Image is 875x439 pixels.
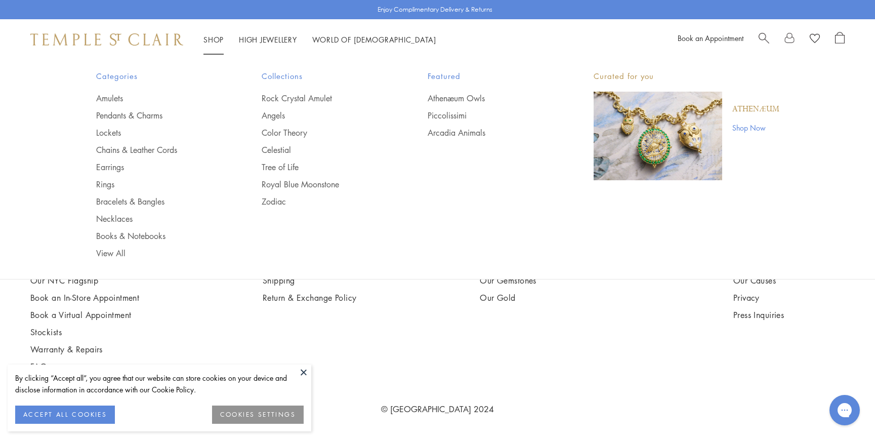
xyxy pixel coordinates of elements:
a: Our NYC Flagship [30,275,139,286]
a: Royal Blue Moonstone [262,179,387,190]
a: Amulets [96,93,222,104]
a: Zodiac [262,196,387,207]
a: Warranty & Repairs [30,344,139,355]
a: View All [96,248,222,259]
a: Book an Appointment [678,33,743,43]
span: Collections [262,70,387,83]
a: Bracelets & Bangles [96,196,222,207]
button: ACCEPT ALL COOKIES [15,406,115,424]
a: Press Inquiries [733,309,845,321]
a: Athenæum [732,104,779,115]
span: Featured [428,70,553,83]
a: Rings [96,179,222,190]
a: Our Causes [733,275,845,286]
a: Piccolissimi [428,110,553,121]
a: Open Shopping Bag [835,32,845,47]
nav: Main navigation [203,33,436,46]
a: Our Gemstones [480,275,610,286]
a: Arcadia Animals [428,127,553,138]
a: Shop Now [732,122,779,133]
a: Shipping [263,275,357,286]
a: Privacy [733,292,845,303]
a: Tree of Life [262,162,387,173]
p: Curated for you [594,70,779,83]
a: Angels [262,110,387,121]
a: Pendants & Charms [96,110,222,121]
a: ShopShop [203,34,224,45]
a: Earrings [96,162,222,173]
a: Necklaces [96,213,222,224]
a: FAQs [30,361,139,372]
a: Search [759,32,769,47]
a: High JewelleryHigh Jewellery [239,34,297,45]
a: View Wishlist [810,32,820,47]
a: Stockists [30,327,139,338]
iframe: Gorgias live chat messenger [824,391,865,429]
a: Book a Virtual Appointment [30,309,139,321]
a: Our Gold [480,292,610,303]
span: Categories [96,70,222,83]
a: Celestial [262,144,387,155]
a: Athenæum Owls [428,93,553,104]
a: Lockets [96,127,222,138]
button: COOKIES SETTINGS [212,406,304,424]
p: Enjoy Complimentary Delivery & Returns [378,5,492,15]
a: © [GEOGRAPHIC_DATA] 2024 [381,404,494,415]
img: Temple St. Clair [30,33,183,46]
div: By clicking “Accept all”, you agree that our website can store cookies on your device and disclos... [15,372,304,395]
a: Color Theory [262,127,387,138]
a: Rock Crystal Amulet [262,93,387,104]
a: Books & Notebooks [96,230,222,242]
a: Chains & Leather Cords [96,144,222,155]
a: World of [DEMOGRAPHIC_DATA]World of [DEMOGRAPHIC_DATA] [312,34,436,45]
a: Return & Exchange Policy [263,292,357,303]
a: Book an In-Store Appointment [30,292,139,303]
